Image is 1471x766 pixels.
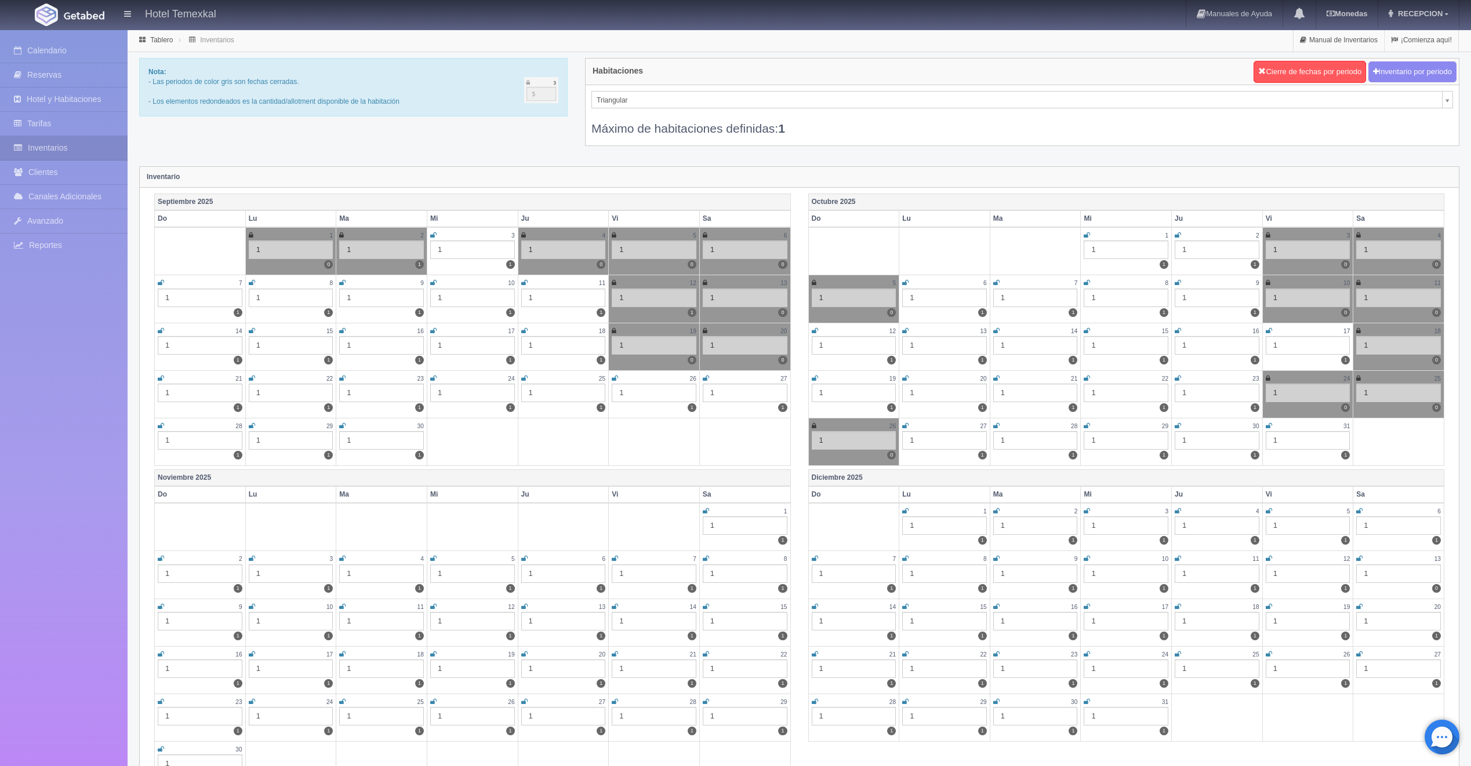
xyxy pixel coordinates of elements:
[699,210,790,227] th: Sa
[249,564,333,583] div: 1
[902,289,987,307] div: 1
[521,384,606,402] div: 1
[978,451,987,459] label: 1
[812,707,896,725] div: 1
[339,564,424,583] div: 1
[1084,659,1168,678] div: 1
[1254,61,1366,83] button: Cierre de fechas por periodo
[703,240,787,259] div: 1
[1266,240,1350,259] div: 1
[147,173,180,181] strong: Inventario
[993,384,1078,402] div: 1
[158,384,242,402] div: 1
[990,210,1081,227] th: Ma
[324,632,333,640] label: 1
[415,308,424,317] label: 1
[521,240,606,259] div: 1
[249,240,333,259] div: 1
[518,210,609,227] th: Ju
[155,210,246,227] th: Do
[688,584,696,593] label: 1
[506,260,515,269] label: 1
[597,92,1437,109] span: Triangular
[1175,384,1259,402] div: 1
[703,289,787,307] div: 1
[778,536,787,545] label: 1
[593,67,643,75] h4: Habitaciones
[1069,727,1077,735] label: 1
[784,232,787,239] small: 6
[597,356,605,364] label: 1
[1432,536,1441,545] label: 1
[993,612,1078,630] div: 1
[703,516,787,535] div: 1
[902,516,987,535] div: 1
[1395,9,1443,18] span: RECEPCION
[597,260,605,269] label: 0
[1266,336,1350,355] div: 1
[245,210,336,227] th: Lu
[139,58,568,116] div: - Las periodos de color gris son fechas cerradas. - Los elementos redondeados es la cantidad/allo...
[1266,431,1350,450] div: 1
[778,260,787,269] label: 0
[1256,232,1259,239] small: 2
[1084,612,1168,630] div: 1
[249,659,333,678] div: 1
[902,707,987,725] div: 1
[887,727,896,735] label: 1
[599,280,605,286] small: 11
[1160,356,1168,364] label: 1
[1266,659,1350,678] div: 1
[427,210,518,227] th: Mi
[1356,336,1441,355] div: 1
[597,308,605,317] label: 1
[1341,679,1350,688] label: 1
[1165,232,1168,239] small: 1
[597,403,605,412] label: 1
[887,632,896,640] label: 1
[1251,679,1259,688] label: 1
[234,632,242,640] label: 1
[978,356,987,364] label: 1
[612,612,696,630] div: 1
[1160,679,1168,688] label: 1
[1172,210,1263,227] th: Ju
[1356,516,1441,535] div: 1
[1356,612,1441,630] div: 1
[506,356,515,364] label: 1
[808,194,1444,210] th: Octubre 2025
[1175,431,1259,450] div: 1
[1432,584,1441,593] label: 0
[324,727,333,735] label: 1
[612,384,696,402] div: 1
[1160,632,1168,640] label: 1
[249,612,333,630] div: 1
[703,659,787,678] div: 1
[249,431,333,450] div: 1
[234,679,242,688] label: 1
[1084,289,1168,307] div: 1
[887,403,896,412] label: 1
[415,584,424,593] label: 1
[1160,536,1168,545] label: 1
[703,336,787,355] div: 1
[234,727,242,735] label: 1
[430,707,515,725] div: 1
[1356,659,1441,678] div: 1
[1385,29,1458,52] a: ¡Comienza aquí!
[1266,516,1350,535] div: 1
[1266,612,1350,630] div: 1
[339,431,424,450] div: 1
[1084,240,1168,259] div: 1
[1251,260,1259,269] label: 1
[415,451,424,459] label: 1
[1368,61,1457,83] button: Inventario por periodo
[339,384,424,402] div: 1
[812,564,896,583] div: 1
[612,659,696,678] div: 1
[339,612,424,630] div: 1
[158,289,242,307] div: 1
[521,659,606,678] div: 1
[1341,356,1350,364] label: 1
[993,431,1078,450] div: 1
